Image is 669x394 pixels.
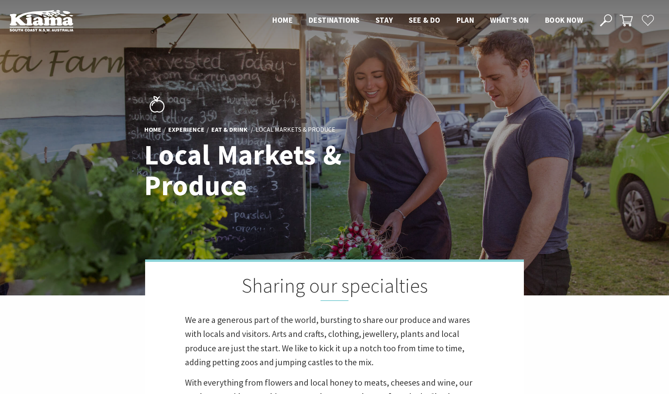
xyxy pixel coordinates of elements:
a: Experience [168,126,205,135]
span: Book now [545,15,583,25]
span: See & Do [409,15,440,25]
a: Eat & Drink [211,126,248,135]
p: We are a generous part of the world, bursting to share our produce and wares with locals and visi... [185,313,484,369]
span: Plan [456,15,474,25]
h2: Sharing our specialties [185,274,484,301]
span: What’s On [490,15,529,25]
span: Home [272,15,293,25]
h1: Local Markets & Produce [144,139,370,201]
a: Home [144,126,161,135]
span: Destinations [309,15,360,25]
span: Stay [376,15,393,25]
nav: Main Menu [264,14,591,27]
img: Kiama Logo [10,10,73,32]
li: Local Markets & Produce [256,125,335,135]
